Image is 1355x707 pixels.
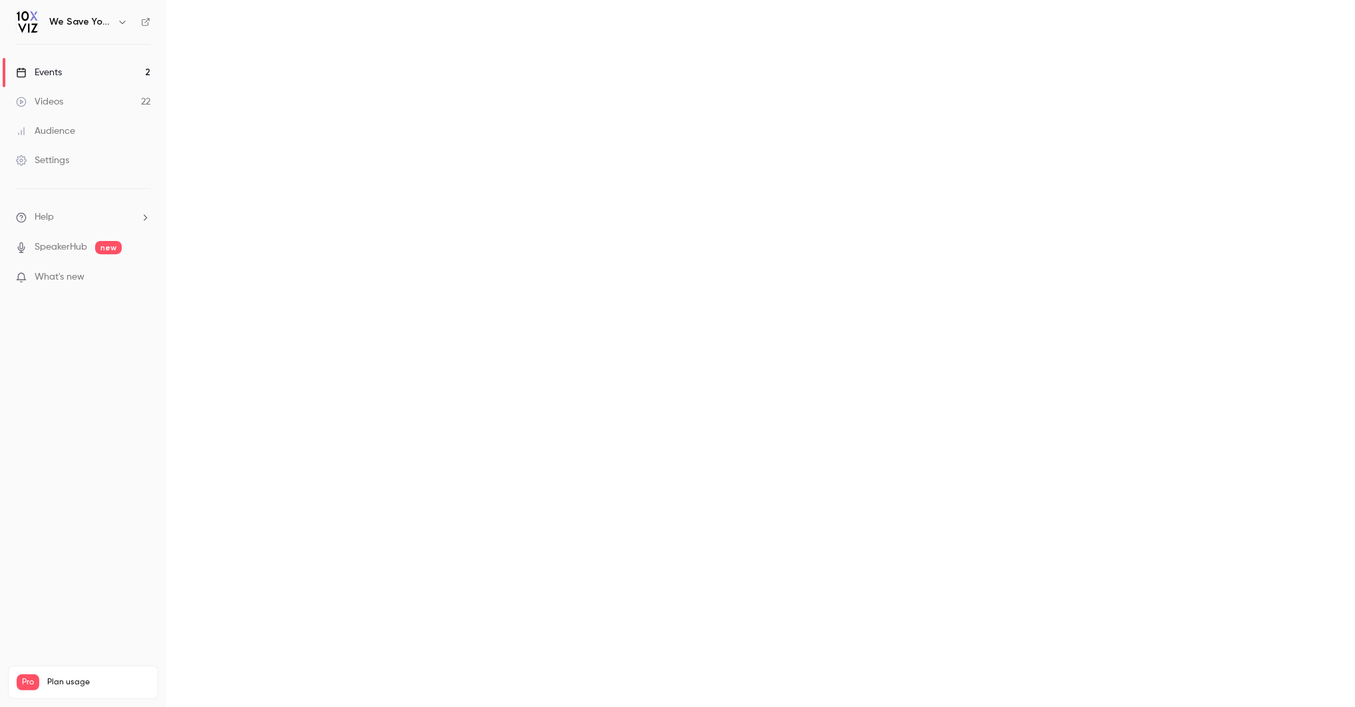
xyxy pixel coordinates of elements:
[47,677,150,688] span: Plan usage
[16,210,150,224] li: help-dropdown-opener
[35,210,54,224] span: Help
[16,95,63,109] div: Videos
[134,272,150,284] iframe: Noticeable Trigger
[35,270,84,284] span: What's new
[16,66,62,79] div: Events
[49,15,112,29] h6: We Save You Time!
[16,124,75,138] div: Audience
[16,154,69,167] div: Settings
[35,240,87,254] a: SpeakerHub
[17,674,39,690] span: Pro
[17,11,38,33] img: We Save You Time!
[95,241,122,254] span: new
